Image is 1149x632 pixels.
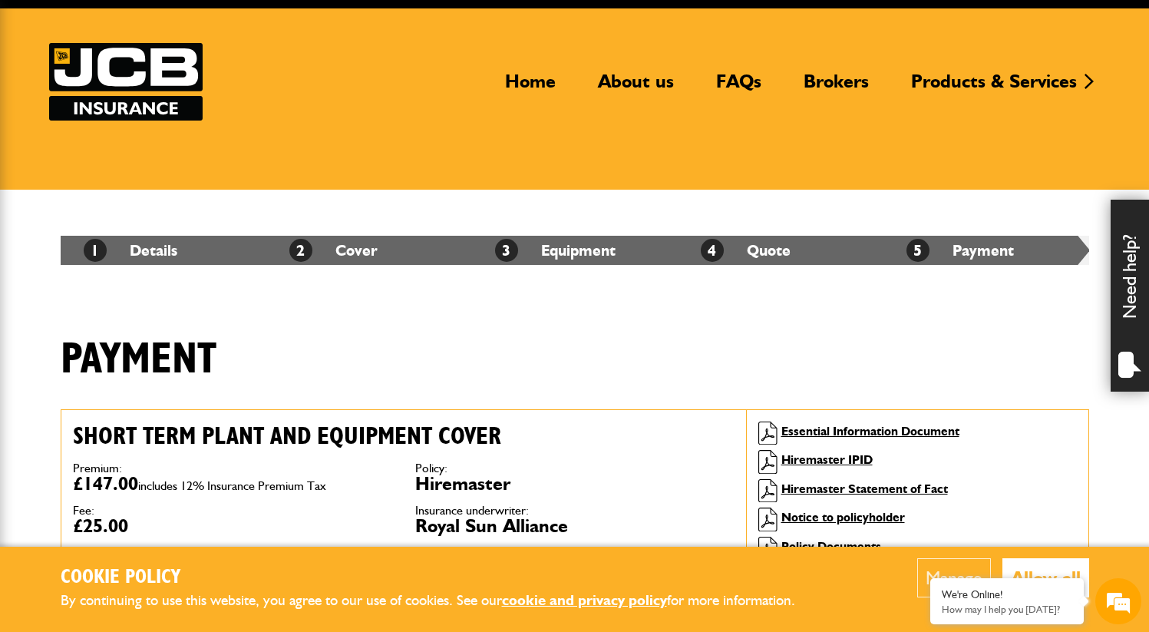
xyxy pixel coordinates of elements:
a: Hiremaster Statement of Fact [781,481,948,496]
a: JCB Insurance Services [49,43,203,121]
a: Essential Information Document [781,424,959,438]
span: includes 12% Insurance Premium Tax [138,478,326,493]
a: 1Details [84,241,177,260]
dd: £25.00 [73,517,392,535]
dd: £147.00 [73,475,392,493]
dt: Premium: [73,462,392,475]
dt: Insurance underwriter: [415,505,735,517]
div: We're Online! [942,588,1072,601]
h2: Short term plant and equipment cover [73,422,735,451]
div: Need help? [1111,200,1149,392]
dt: Fee: [73,505,392,517]
a: Brokers [792,70,880,105]
a: 2Cover [289,241,378,260]
span: 2 [289,239,312,262]
a: cookie and privacy policy [502,591,667,609]
a: Hiremaster IPID [781,452,873,467]
a: About us [586,70,685,105]
a: Notice to policyholder [781,510,905,524]
span: 4 [701,239,724,262]
dd: Royal Sun Alliance [415,517,735,535]
a: 4Quote [701,241,791,260]
dd: Hiremaster [415,475,735,493]
span: 3 [495,239,518,262]
a: FAQs [705,70,773,105]
a: 3Equipment [495,241,616,260]
a: Policy Documents [781,539,881,554]
a: Products & Services [900,70,1088,105]
h2: Cookie Policy [61,566,820,590]
button: Manage [917,558,991,597]
img: JCB Insurance Services logo [49,43,203,121]
span: 5 [906,239,929,262]
li: Payment [883,236,1089,265]
h1: Payment [61,334,216,385]
span: 1 [84,239,107,262]
dt: Policy: [415,462,735,475]
a: Home [494,70,567,105]
button: Allow all [1002,558,1089,597]
p: How may I help you today? [942,604,1072,615]
p: By continuing to use this website, you agree to our use of cookies. See our for more information. [61,589,820,613]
